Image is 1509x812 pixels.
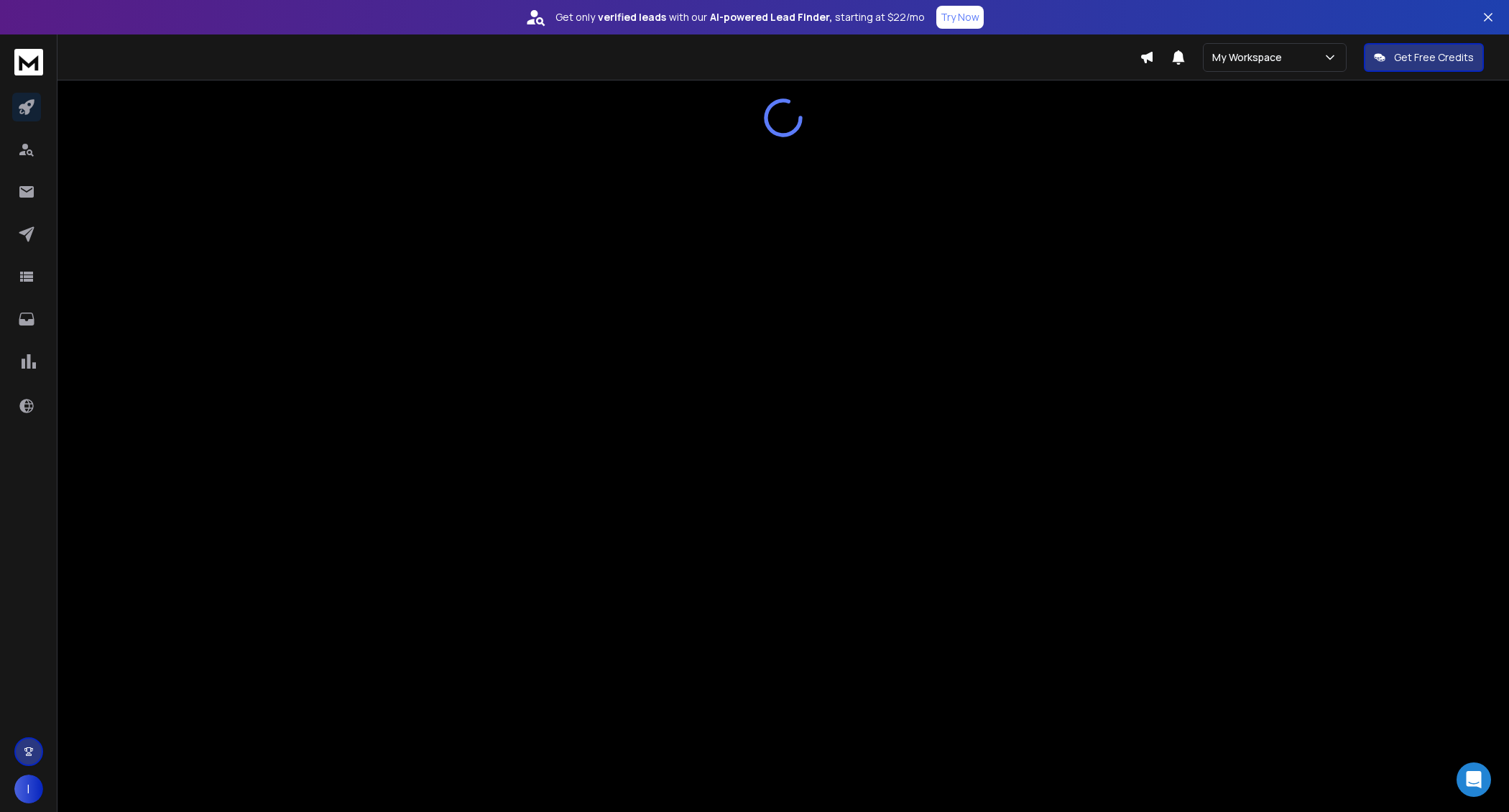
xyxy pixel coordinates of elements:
strong: verified leads [598,10,666,24]
button: Try Now [936,6,984,29]
strong: AI-powered Lead Finder, [710,10,832,24]
button: Get Free Credits [1364,43,1484,72]
p: Try Now [941,10,979,24]
button: I [14,775,43,803]
p: Get Free Credits [1394,50,1474,65]
p: My Workspace [1212,50,1288,65]
img: logo [14,49,43,75]
p: Get only with our starting at $22/mo [555,10,925,24]
div: Open Intercom Messenger [1457,762,1491,797]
